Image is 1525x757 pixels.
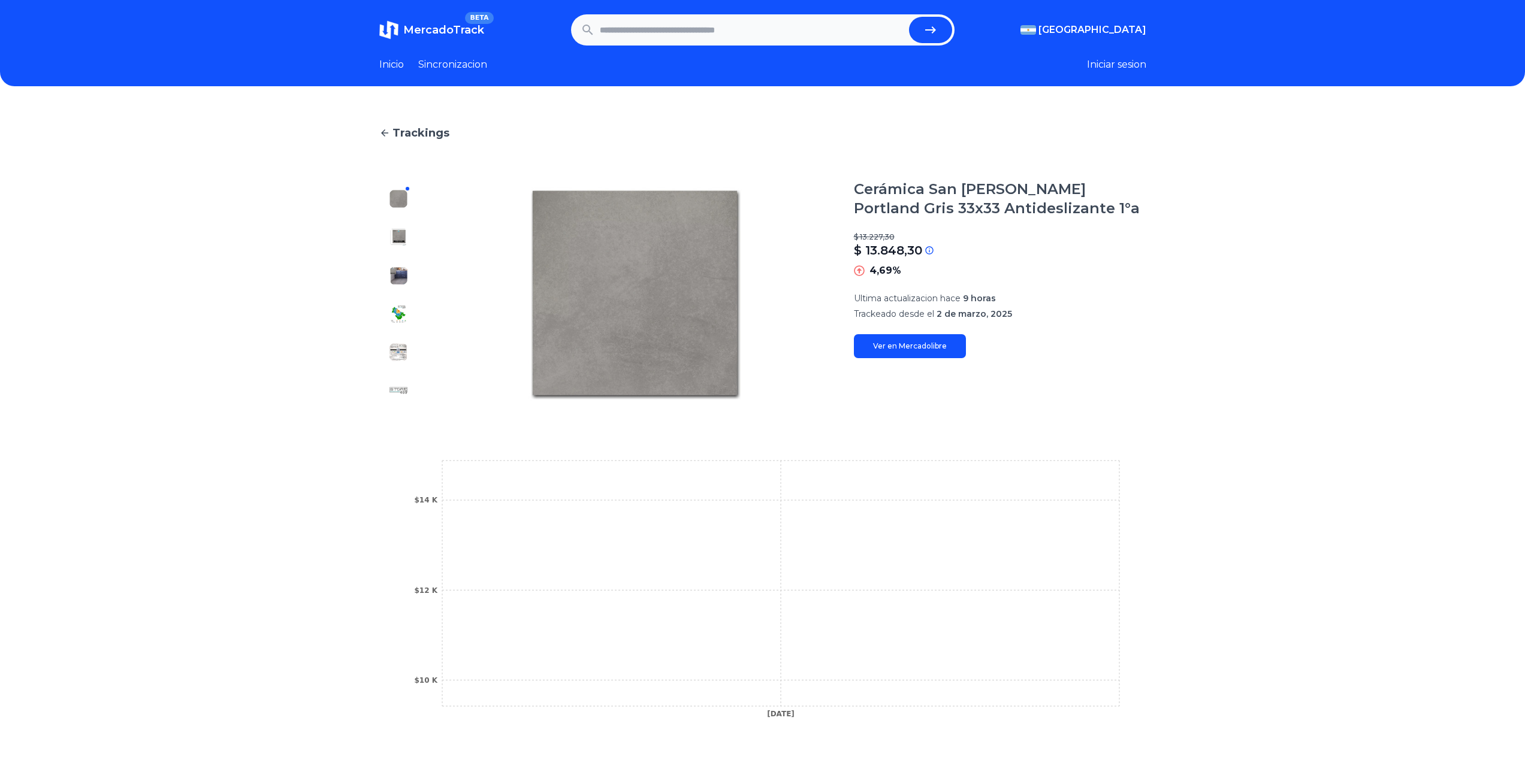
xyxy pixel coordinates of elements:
p: 4,69% [869,264,901,278]
span: Trackeado desde el [854,308,934,319]
span: 2 de marzo, 2025 [937,308,1012,319]
a: Trackings [379,125,1146,141]
p: $ 13.848,30 [854,242,922,259]
tspan: $10 K [414,676,437,685]
a: Ver en Mercadolibre [854,334,966,358]
span: MercadoTrack [403,23,484,37]
a: Sincronizacion [418,57,487,72]
span: [GEOGRAPHIC_DATA] [1038,23,1146,37]
img: Cerámica San Lorenzo Portland Gris 33x33 Antideslizante 1°a [442,180,830,410]
tspan: [DATE] [767,710,795,718]
tspan: $14 K [414,496,437,504]
img: MercadoTrack [379,20,398,40]
h1: Cerámica San [PERSON_NAME] Portland Gris 33x33 Antideslizante 1°a [854,180,1146,218]
img: Cerámica San Lorenzo Portland Gris 33x33 Antideslizante 1°a [389,189,408,208]
a: MercadoTrackBETA [379,20,484,40]
img: Cerámica San Lorenzo Portland Gris 33x33 Antideslizante 1°a [389,343,408,362]
p: $ 13.227,30 [854,232,1146,242]
span: 9 horas [963,293,996,304]
button: [GEOGRAPHIC_DATA] [1020,23,1146,37]
img: Cerámica San Lorenzo Portland Gris 33x33 Antideslizante 1°a [389,381,408,400]
span: Trackings [392,125,449,141]
span: Ultima actualizacion hace [854,293,961,304]
span: BETA [465,12,493,24]
a: Inicio [379,57,404,72]
img: Cerámica San Lorenzo Portland Gris 33x33 Antideslizante 1°a [389,228,408,247]
img: Argentina [1020,25,1036,35]
img: Cerámica San Lorenzo Portland Gris 33x33 Antideslizante 1°a [389,304,408,323]
button: Iniciar sesion [1087,57,1146,72]
tspan: $12 K [414,586,437,595]
img: Cerámica San Lorenzo Portland Gris 33x33 Antideslizante 1°a [389,266,408,285]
